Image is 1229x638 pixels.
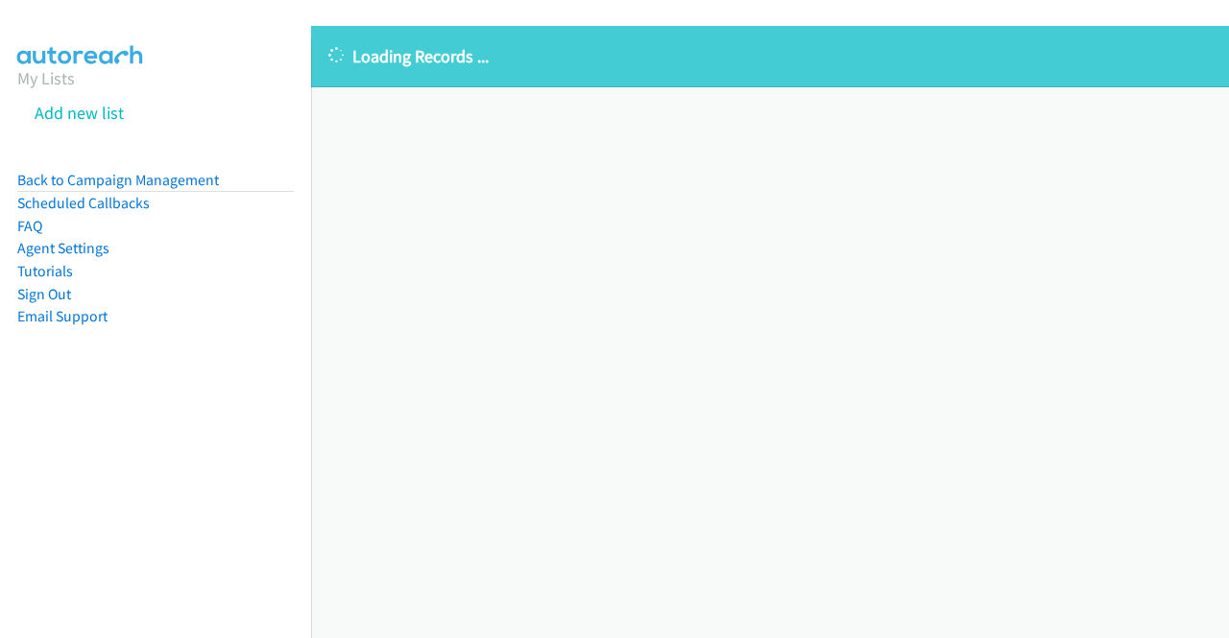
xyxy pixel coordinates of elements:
a: Tutorials [17,262,73,280]
a: FAQ [17,217,42,235]
a: Sign Out [17,285,71,303]
a: Back to Campaign Management [17,171,219,189]
a: Agent Settings [17,239,109,257]
a: Scheduled Callbacks [17,194,150,212]
p: Loading Records ... [328,43,1212,69]
a: Email Support [17,307,108,325]
a: Add new list [35,102,124,124]
a: My Lists [17,67,75,89]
